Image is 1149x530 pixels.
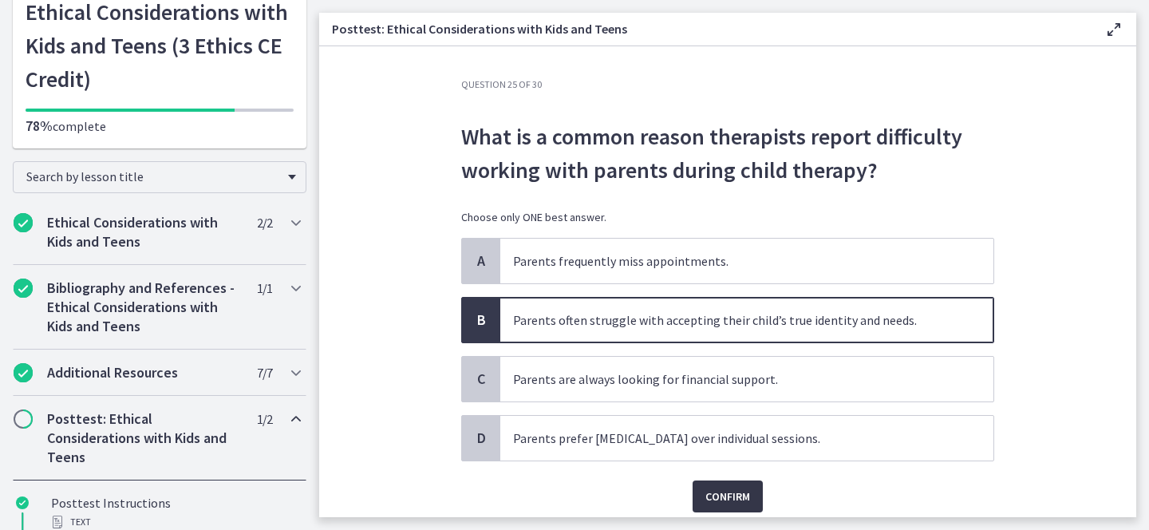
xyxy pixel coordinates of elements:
[472,429,491,448] span: D
[13,161,306,193] div: Search by lesson title
[26,117,294,136] p: complete
[472,370,491,389] span: C
[47,213,242,251] h2: Ethical Considerations with Kids and Teens
[705,487,750,506] span: Confirm
[693,481,763,512] button: Confirm
[461,209,994,225] p: Choose only ONE best answer.
[513,429,949,448] p: Parents prefer [MEDICAL_DATA] over individual sessions.
[513,310,949,330] p: Parents often struggle with accepting their child’s true identity and needs.
[513,370,949,389] p: Parents are always looking for financial support.
[26,168,280,184] span: Search by lesson title
[257,363,272,382] span: 7 / 7
[257,279,272,298] span: 1 / 1
[47,409,242,467] h2: Posttest: Ethical Considerations with Kids and Teens
[461,78,994,91] h3: Question 25 of 30
[47,363,242,382] h2: Additional Resources
[257,409,272,429] span: 1 / 2
[26,117,53,135] span: 78%
[257,213,272,232] span: 2 / 2
[14,213,33,232] i: Completed
[14,279,33,298] i: Completed
[461,120,994,187] p: What is a common reason therapists report difficulty working with parents during child therapy?
[47,279,242,336] h2: Bibliography and References - Ethical Considerations with Kids and Teens
[16,496,29,509] i: Completed
[472,310,491,330] span: B
[332,19,1079,38] h3: Posttest: Ethical Considerations with Kids and Teens
[14,363,33,382] i: Completed
[472,251,491,271] span: A
[513,251,949,271] p: Parents frequently miss appointments.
